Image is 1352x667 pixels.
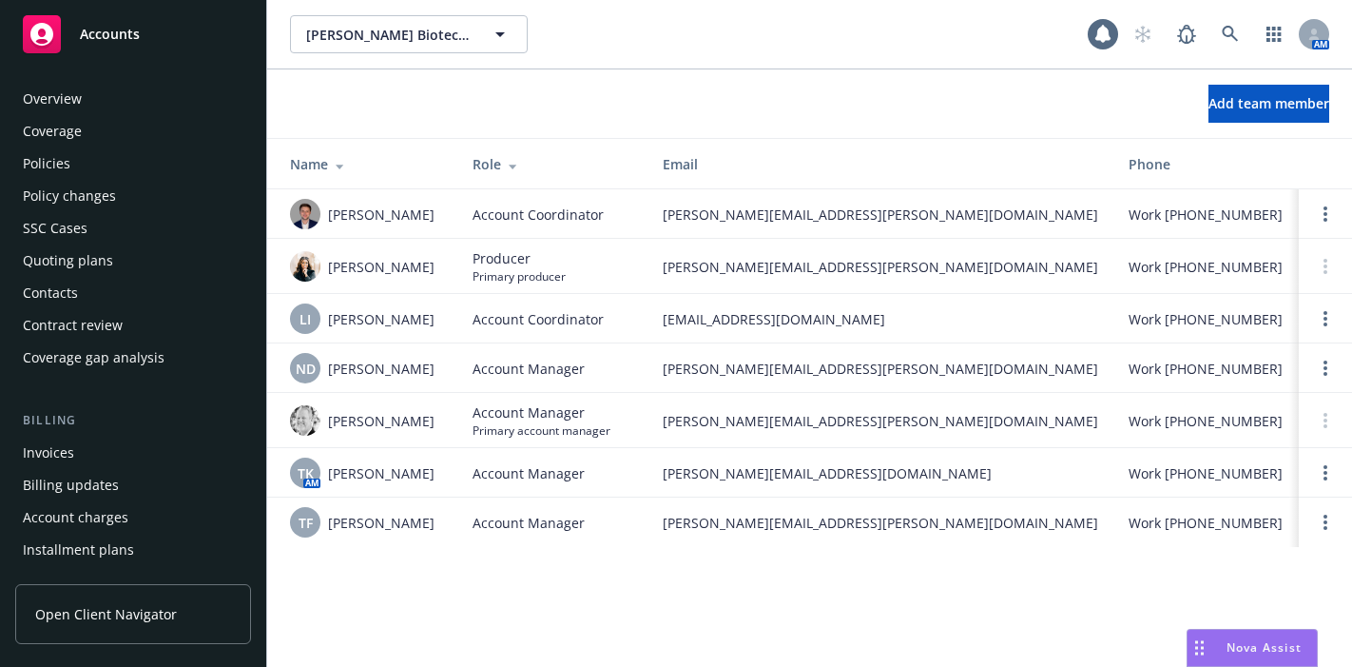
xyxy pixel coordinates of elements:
[23,502,128,533] div: Account charges
[1129,513,1283,533] span: Work [PHONE_NUMBER]
[473,422,610,439] span: Primary account manager
[1314,357,1337,380] a: Open options
[473,463,585,483] span: Account Manager
[1226,639,1302,656] span: Nova Assist
[15,343,251,373] a: Coverage gap analysis
[1129,411,1283,431] span: Work [PHONE_NUMBER]
[15,8,251,61] a: Accounts
[1124,15,1162,53] a: Start snowing
[23,438,74,468] div: Invoices
[296,359,316,379] span: ND
[1188,630,1211,666] div: Drag to move
[328,309,435,329] span: [PERSON_NAME]
[1314,461,1337,484] a: Open options
[1168,15,1206,53] a: Report a Bug
[1129,463,1283,483] span: Work [PHONE_NUMBER]
[473,359,585,379] span: Account Manager
[290,154,442,174] div: Name
[15,310,251,341] a: Contract review
[23,343,164,373] div: Coverage gap analysis
[15,181,251,211] a: Policy changes
[23,535,134,565] div: Installment plans
[663,154,1098,174] div: Email
[23,116,82,147] div: Coverage
[23,470,119,500] div: Billing updates
[15,84,251,114] a: Overview
[1129,257,1283,277] span: Work [PHONE_NUMBER]
[1255,15,1293,53] a: Switch app
[23,148,70,179] div: Policies
[1314,511,1337,534] a: Open options
[1314,203,1337,226] a: Open options
[473,402,610,422] span: Account Manager
[663,257,1098,277] span: [PERSON_NAME][EMAIL_ADDRESS][PERSON_NAME][DOMAIN_NAME]
[23,245,113,276] div: Quoting plans
[663,359,1098,379] span: [PERSON_NAME][EMAIL_ADDRESS][PERSON_NAME][DOMAIN_NAME]
[1129,154,1288,174] div: Phone
[299,309,311,329] span: LI
[15,245,251,276] a: Quoting plans
[1208,85,1329,123] button: Add team member
[23,213,87,244] div: SSC Cases
[328,257,435,277] span: [PERSON_NAME]
[306,25,471,45] span: [PERSON_NAME] Biotechnologies, Inc.
[663,205,1098,225] span: [PERSON_NAME][EMAIL_ADDRESS][PERSON_NAME][DOMAIN_NAME]
[23,278,78,308] div: Contacts
[663,513,1098,533] span: [PERSON_NAME][EMAIL_ADDRESS][PERSON_NAME][DOMAIN_NAME]
[15,470,251,500] a: Billing updates
[473,154,632,174] div: Role
[15,278,251,308] a: Contacts
[1187,629,1318,667] button: Nova Assist
[1129,359,1283,379] span: Work [PHONE_NUMBER]
[1211,15,1249,53] a: Search
[15,535,251,565] a: Installment plans
[290,405,320,436] img: photo
[23,181,116,211] div: Policy changes
[473,309,604,329] span: Account Coordinator
[23,310,123,341] div: Contract review
[299,513,313,533] span: TF
[15,213,251,244] a: SSC Cases
[663,411,1098,431] span: [PERSON_NAME][EMAIL_ADDRESS][PERSON_NAME][DOMAIN_NAME]
[328,205,435,225] span: [PERSON_NAME]
[15,411,251,430] div: Billing
[23,84,82,114] div: Overview
[328,463,435,483] span: [PERSON_NAME]
[473,205,604,225] span: Account Coordinator
[298,463,314,483] span: TK
[663,309,1098,329] span: [EMAIL_ADDRESS][DOMAIN_NAME]
[290,199,320,229] img: photo
[35,604,177,624] span: Open Client Navigator
[15,502,251,533] a: Account charges
[15,438,251,468] a: Invoices
[473,268,566,284] span: Primary producer
[80,27,140,42] span: Accounts
[290,15,528,53] button: [PERSON_NAME] Biotechnologies, Inc.
[1208,94,1329,112] span: Add team member
[663,463,1098,483] span: [PERSON_NAME][EMAIL_ADDRESS][DOMAIN_NAME]
[473,513,585,533] span: Account Manager
[15,148,251,179] a: Policies
[328,411,435,431] span: [PERSON_NAME]
[1129,205,1283,225] span: Work [PHONE_NUMBER]
[473,248,566,268] span: Producer
[290,251,320,282] img: photo
[1314,307,1337,330] a: Open options
[15,116,251,147] a: Coverage
[328,359,435,379] span: [PERSON_NAME]
[328,513,435,533] span: [PERSON_NAME]
[1129,309,1283,329] span: Work [PHONE_NUMBER]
